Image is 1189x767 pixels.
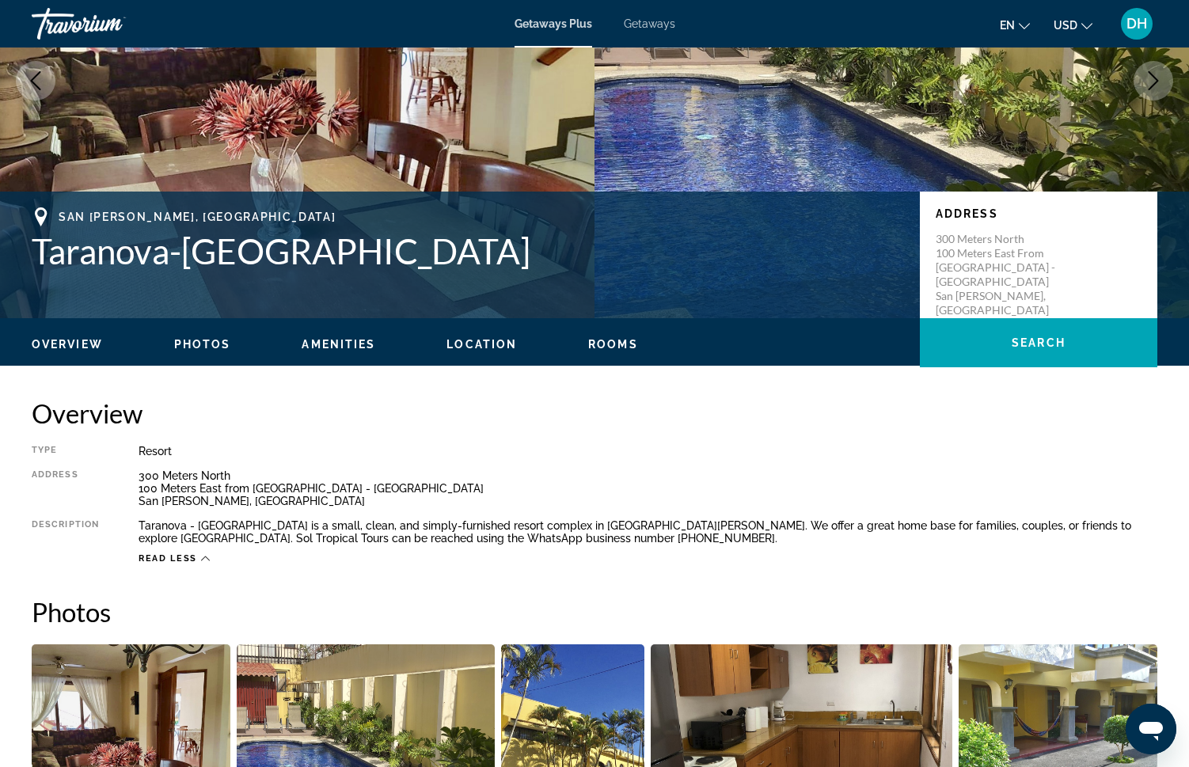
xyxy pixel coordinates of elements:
[588,338,638,351] span: Rooms
[32,469,99,507] div: Address
[1134,61,1173,101] button: Next image
[32,3,190,44] a: Travorium
[446,338,517,351] span: Location
[1012,336,1066,349] span: Search
[936,207,1142,220] p: Address
[139,553,197,564] span: Read less
[16,61,55,101] button: Previous image
[1000,13,1030,36] button: Change language
[446,337,517,351] button: Location
[1054,13,1092,36] button: Change currency
[32,596,1157,628] h2: Photos
[139,445,1157,458] div: Resort
[624,17,675,30] a: Getaways
[920,318,1157,367] button: Search
[59,211,336,223] span: San [PERSON_NAME], [GEOGRAPHIC_DATA]
[1126,16,1147,32] span: DH
[32,230,904,271] h1: Taranova-[GEOGRAPHIC_DATA]
[936,232,1062,317] p: 300 Meters North 100 Meters East from [GEOGRAPHIC_DATA] - [GEOGRAPHIC_DATA] San [PERSON_NAME], [G...
[1116,7,1157,40] button: User Menu
[139,469,1157,507] div: 300 Meters North 100 Meters East from [GEOGRAPHIC_DATA] - [GEOGRAPHIC_DATA] San [PERSON_NAME], [G...
[302,338,375,351] span: Amenities
[32,445,99,458] div: Type
[1054,19,1077,32] span: USD
[32,337,103,351] button: Overview
[174,337,231,351] button: Photos
[139,519,1157,545] div: Taranova - [GEOGRAPHIC_DATA] is a small, clean, and simply-furnished resort complex in [GEOGRAPHI...
[174,338,231,351] span: Photos
[515,17,592,30] a: Getaways Plus
[1000,19,1015,32] span: en
[32,519,99,545] div: Description
[588,337,638,351] button: Rooms
[139,552,210,564] button: Read less
[302,337,375,351] button: Amenities
[32,338,103,351] span: Overview
[32,397,1157,429] h2: Overview
[1126,704,1176,754] iframe: Button to launch messaging window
